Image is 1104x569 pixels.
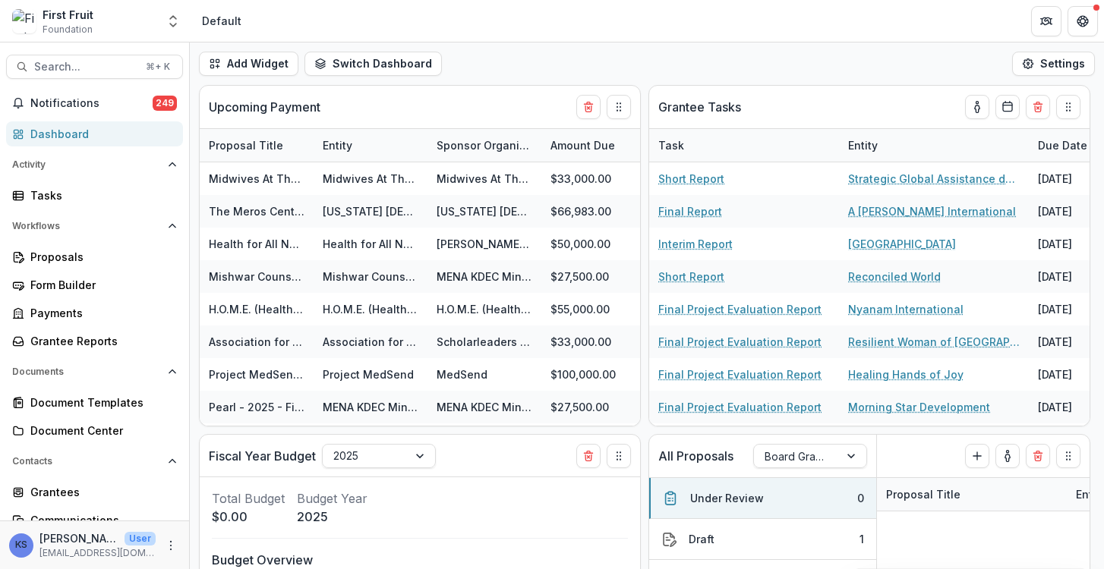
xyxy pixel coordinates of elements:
[541,228,655,260] div: $50,000.00
[965,444,989,468] button: Create Proposal
[437,399,532,415] div: MENA KDEC Ministries
[314,129,427,162] div: Entity
[877,478,1067,511] div: Proposal Title
[196,10,248,32] nav: breadcrumb
[34,61,137,74] span: Search...
[427,129,541,162] div: Sponsor Organization
[658,301,822,317] a: Final Project Evaluation Report
[30,97,153,110] span: Notifications
[209,366,304,382] div: Project MedSend - 2025 - First Fruit Board Grant Application Form
[15,540,27,550] div: Kelsie Salarda
[427,137,541,153] div: Sponsor Organization
[30,187,171,203] div: Tasks
[848,301,964,317] a: Nyanam International
[1029,137,1096,153] div: Due Date
[39,546,156,560] p: [EMAIL_ADDRESS][DOMAIN_NAME]
[6,244,183,269] a: Proposals
[323,205,620,218] a: [US_STATE] [DEMOGRAPHIC_DATA] Kingdom Workers Inc.
[649,137,693,153] div: Task
[689,531,714,547] div: Draft
[1056,95,1080,119] button: Drag
[297,508,367,526] p: 2025
[209,301,304,317] div: H.O.M.E. (Health Outreach to the [GEOGRAPHIC_DATA]) - 2025 - First Fruit Board Grant Application ...
[437,301,532,317] div: H.O.M.E. (Health Outreach to the [GEOGRAPHIC_DATA])
[6,360,183,384] button: Open Documents
[200,137,292,153] div: Proposal Title
[43,23,93,36] span: Foundation
[541,195,655,228] div: $66,983.00
[541,260,655,293] div: $27,500.00
[839,129,1029,162] div: Entity
[323,401,440,413] a: MENA KDEC Ministries
[323,270,432,283] a: Mishwar Counseling
[297,489,367,508] p: Budget Year
[541,129,655,162] div: Amount Due
[6,152,183,177] button: Open Activity
[30,512,171,528] div: Communications
[200,129,314,162] div: Proposal Title
[541,293,655,325] div: $55,000.00
[199,52,298,76] button: Add Widget
[541,391,655,423] div: $27,500.00
[125,532,156,545] p: User
[30,395,171,410] div: Document Templates
[658,171,724,187] a: Short Report
[209,334,304,350] div: Association for [DEMOGRAPHIC_DATA] Theological Education in [GEOGRAPHIC_DATA] - 2025 - First Frui...
[1026,444,1050,468] button: Delete card
[6,508,183,533] a: Communications
[848,269,941,284] a: Reconciled World
[690,490,764,506] div: Under Review
[323,335,770,348] a: Association for [DEMOGRAPHIC_DATA] Theological Education in [GEOGRAPHIC_DATA]
[649,129,839,162] div: Task
[212,489,285,508] p: Total Budget
[607,95,631,119] button: Drag
[860,531,864,547] div: 1
[848,171,1020,187] a: Strategic Global Assistance dba LeaderSource SGA
[576,444,601,468] button: Delete card
[437,171,532,187] div: Midwives At The Edges
[437,203,532,219] div: [US_STATE] [DEMOGRAPHIC_DATA] Kingdom Workers Inc.
[30,484,171,500] div: Grantees
[30,126,171,142] div: Dashboard
[209,399,304,415] div: Pearl - 2025 - First Fruit Board Grant Application Form
[1056,444,1080,468] button: Drag
[1068,6,1098,36] button: Get Help
[12,456,162,467] span: Contacts
[848,203,1016,219] a: A [PERSON_NAME] International
[541,358,655,391] div: $100,000.00
[323,368,414,381] a: Project MedSend
[649,519,876,560] button: Draft1
[30,423,171,439] div: Document Center
[162,6,184,36] button: Open entity switcher
[43,7,93,23] div: First Fruit
[6,214,183,238] button: Open Workflows
[965,95,989,119] button: toggle-assigned-to-me
[12,159,162,170] span: Activity
[848,366,964,382] a: Healing Hands of Joy
[658,366,822,382] a: Final Project Evaluation Report
[6,449,183,473] button: Open Contacts
[12,366,162,377] span: Documents
[437,334,532,350] div: Scholarleaders International
[30,249,171,265] div: Proposals
[437,366,487,382] div: MedSend
[541,325,655,358] div: $33,000.00
[6,418,183,443] a: Document Center
[995,444,1020,468] button: toggle-assigned-to-me
[658,236,733,252] a: Interim Report
[1026,95,1050,119] button: Delete card
[848,399,990,415] a: Morning Star Development
[1012,52,1095,76] button: Settings
[658,447,733,465] p: All Proposals
[314,137,361,153] div: Entity
[12,9,36,33] img: First Fruit
[209,447,316,465] p: Fiscal Year Budget
[437,236,532,252] div: [PERSON_NAME] International University
[541,423,655,456] div: $66,000.00
[6,329,183,354] a: Grantee Reports
[162,536,180,555] button: More
[6,479,183,505] a: Grantees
